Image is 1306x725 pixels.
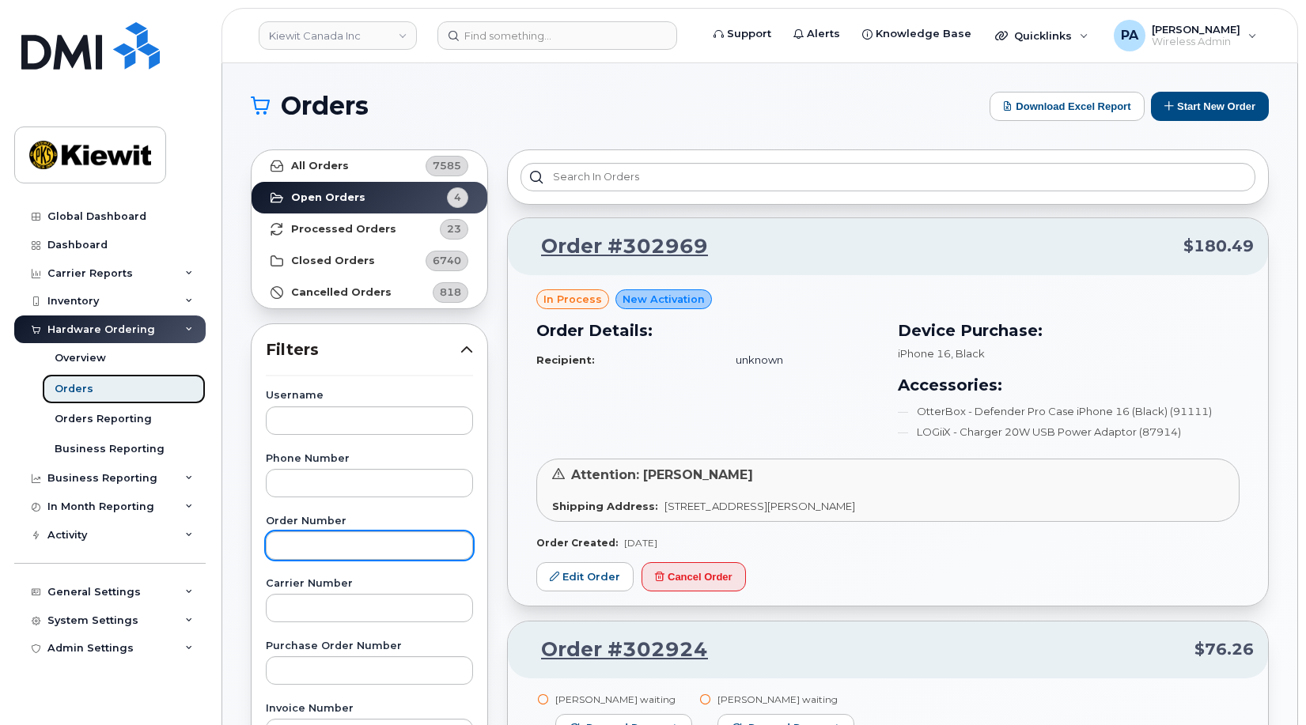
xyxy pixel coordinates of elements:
a: Order #302969 [522,232,708,261]
strong: Processed Orders [291,223,396,236]
span: 7585 [433,158,461,173]
a: Open Orders4 [252,182,487,213]
strong: Order Created: [536,537,618,549]
span: [STREET_ADDRESS][PERSON_NAME] [664,500,855,512]
label: Username [266,391,473,401]
strong: Cancelled Orders [291,286,392,299]
button: Start New Order [1151,92,1269,121]
span: New Activation [623,292,705,307]
span: $76.26 [1194,638,1254,661]
strong: Shipping Address: [552,500,658,512]
label: Invoice Number [266,704,473,714]
button: Download Excel Report [990,92,1145,121]
span: iPhone 16 [898,347,951,360]
li: LOGiiX - Charger 20W USB Power Adaptor (87914) [898,425,1240,440]
span: $180.49 [1183,235,1254,258]
span: 23 [447,221,461,236]
h3: Accessories: [898,373,1240,397]
label: Phone Number [266,454,473,464]
h3: Device Purchase: [898,319,1240,342]
label: Order Number [266,516,473,527]
a: Edit Order [536,562,634,591]
span: Orders [281,94,369,118]
strong: All Orders [291,160,349,172]
strong: Recipient: [536,353,595,366]
a: Processed Orders23 [252,213,487,245]
div: [PERSON_NAME] waiting [717,693,854,706]
a: Cancelled Orders818 [252,277,487,308]
a: Closed Orders6740 [252,245,487,277]
a: Order #302924 [522,636,708,664]
button: Cancel Order [642,562,746,591]
td: unknown [721,346,878,374]
span: 818 [440,285,461,300]
strong: Open Orders [291,191,365,204]
div: [PERSON_NAME] waiting [555,693,692,706]
li: OtterBox - Defender Pro Case iPhone 16 (Black) (91111) [898,404,1240,419]
h3: Order Details: [536,319,879,342]
span: [DATE] [624,537,657,549]
label: Carrier Number [266,579,473,589]
a: All Orders7585 [252,150,487,182]
span: 6740 [433,253,461,268]
iframe: Messenger Launcher [1237,656,1294,713]
span: 4 [454,190,461,205]
label: Purchase Order Number [266,641,473,651]
span: Attention: [PERSON_NAME] [571,467,753,482]
span: in process [543,292,602,307]
strong: Closed Orders [291,255,375,267]
span: Filters [266,338,460,361]
span: , Black [951,347,985,360]
input: Search in orders [521,163,1255,191]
